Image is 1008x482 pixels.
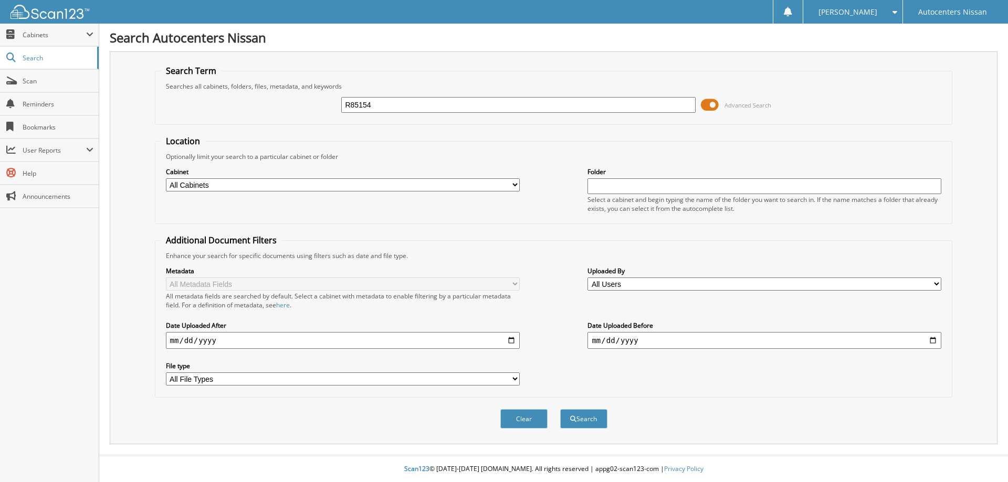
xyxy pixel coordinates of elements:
img: scan123-logo-white.svg [10,5,89,19]
label: Cabinet [166,167,520,176]
label: Metadata [166,266,520,275]
div: © [DATE]-[DATE] [DOMAIN_NAME]. All rights reserved | appg02-scan123-com | [99,456,1008,482]
div: Select a cabinet and begin typing the name of the folder you want to search in. If the name match... [587,195,941,213]
label: Date Uploaded After [166,321,520,330]
label: Folder [587,167,941,176]
span: Cabinets [23,30,86,39]
a: Privacy Policy [664,464,703,473]
span: Reminders [23,100,93,109]
label: Date Uploaded Before [587,321,941,330]
h1: Search Autocenters Nissan [110,29,997,46]
span: Search [23,53,92,62]
span: Autocenters Nissan [918,9,987,15]
span: User Reports [23,146,86,155]
iframe: Chat Widget [955,432,1008,482]
span: [PERSON_NAME] [818,9,877,15]
input: end [587,332,941,349]
input: start [166,332,520,349]
span: Scan123 [404,464,429,473]
legend: Location [161,135,205,147]
span: Bookmarks [23,123,93,132]
legend: Search Term [161,65,222,77]
span: Scan [23,77,93,85]
span: Advanced Search [724,101,771,109]
a: here [276,301,290,309]
label: Uploaded By [587,266,941,275]
span: Help [23,169,93,178]
button: Search [560,409,607,429]
legend: Additional Document Filters [161,234,282,246]
label: File type [166,361,520,370]
div: Enhance your search for specific documents using filters such as date and file type. [161,251,947,260]
div: Searches all cabinets, folders, files, metadata, and keywords [161,82,947,91]
span: Announcements [23,192,93,201]
button: Clear [500,409,548,429]
div: All metadata fields are searched by default. Select a cabinet with metadata to enable filtering b... [166,292,520,309]
div: Optionally limit your search to a particular cabinet or folder [161,152,947,161]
